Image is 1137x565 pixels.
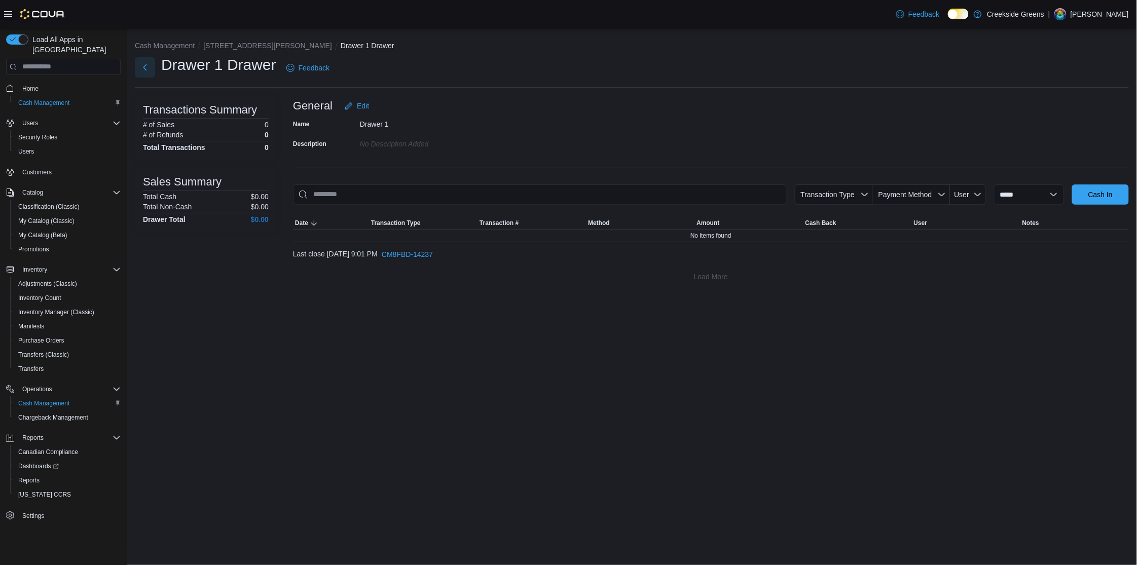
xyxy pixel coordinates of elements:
button: [STREET_ADDRESS][PERSON_NAME] [203,42,332,50]
span: Catalog [22,189,43,197]
span: Security Roles [18,133,57,141]
span: Cash Management [14,397,121,409]
button: Transaction # [478,217,586,229]
span: Operations [18,383,121,395]
span: Cash Management [14,97,121,109]
button: Security Roles [10,130,125,144]
span: Payment Method [878,191,932,199]
button: Inventory [18,263,51,276]
input: This is a search bar. As you type, the results lower in the page will automatically filter. [293,184,787,205]
span: Date [295,219,308,227]
button: Operations [18,383,56,395]
span: My Catalog (Classic) [18,217,75,225]
span: Dashboards [18,462,59,470]
h6: # of Sales [143,121,174,129]
span: Inventory Count [18,294,61,302]
span: Dark Mode [948,19,948,20]
span: Customers [22,168,52,176]
span: Adjustments (Classic) [14,278,121,290]
span: Promotions [14,243,121,255]
p: $0.00 [251,193,269,201]
button: Inventory Count [10,291,125,305]
span: CM8FBD-14237 [382,249,433,259]
p: 0 [265,131,269,139]
a: Users [14,145,38,158]
span: [US_STATE] CCRS [18,491,71,499]
span: Inventory Count [14,292,121,304]
span: Canadian Compliance [18,448,78,456]
span: Reports [18,476,40,484]
span: Reports [14,474,121,486]
button: Transfers [10,362,125,376]
button: Cash In [1072,184,1129,205]
a: Canadian Compliance [14,446,82,458]
button: Canadian Compliance [10,445,125,459]
button: Reports [18,432,48,444]
span: Washington CCRS [14,488,121,501]
a: My Catalog (Classic) [14,215,79,227]
button: Transfers (Classic) [10,348,125,362]
button: Transaction Type [369,217,478,229]
button: Cash Management [135,42,195,50]
span: Reports [18,432,121,444]
a: Reports [14,474,44,486]
button: CM8FBD-14237 [378,244,437,265]
a: Transfers (Classic) [14,349,73,361]
button: Manifests [10,319,125,333]
span: My Catalog (Classic) [14,215,121,227]
span: Feedback [299,63,329,73]
nav: An example of EuiBreadcrumbs [135,41,1129,53]
span: Manifests [18,322,44,330]
span: User [955,191,970,199]
span: Transfers [14,363,121,375]
h4: Total Transactions [143,143,205,152]
span: Dashboards [14,460,121,472]
span: Transaction # [480,219,519,227]
span: Amount [696,219,719,227]
span: Customers [18,166,121,178]
span: Chargeback Management [18,413,88,422]
button: Payment Method [873,184,950,205]
span: Cash Management [18,99,69,107]
span: Classification (Classic) [18,203,80,211]
button: Catalog [2,185,125,200]
a: [US_STATE] CCRS [14,488,75,501]
div: No Description added [360,136,496,148]
span: Users [18,117,121,129]
span: Inventory [22,266,47,274]
span: My Catalog (Beta) [14,229,121,241]
button: Users [18,117,42,129]
span: Edit [357,101,369,111]
a: Purchase Orders [14,334,68,347]
span: Inventory Manager (Classic) [18,308,94,316]
h3: Sales Summary [143,176,222,188]
span: Method [588,219,610,227]
button: Transaction Type [795,184,873,205]
a: Home [18,83,43,95]
div: Last close [DATE] 9:01 PM [293,244,1129,265]
input: Dark Mode [948,9,969,19]
div: Pat McCaffrey [1054,8,1067,20]
span: Home [22,85,39,93]
a: Cash Management [14,397,74,409]
a: Cash Management [14,97,74,109]
span: Manifests [14,320,121,332]
button: Edit [341,96,373,116]
a: Customers [18,166,56,178]
span: Users [22,119,38,127]
span: Notes [1022,219,1039,227]
span: Transfers (Classic) [18,351,69,359]
span: Chargeback Management [14,411,121,424]
button: Cash Back [803,217,912,229]
h3: Transactions Summary [143,104,257,116]
button: Amount [694,217,803,229]
button: Reports [10,473,125,487]
a: Transfers [14,363,48,375]
a: Classification (Classic) [14,201,84,213]
button: User [912,217,1020,229]
span: Cash Management [18,399,69,407]
button: Drawer 1 Drawer [341,42,394,50]
a: Inventory Count [14,292,65,304]
span: My Catalog (Beta) [18,231,67,239]
h4: Drawer Total [143,215,186,223]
